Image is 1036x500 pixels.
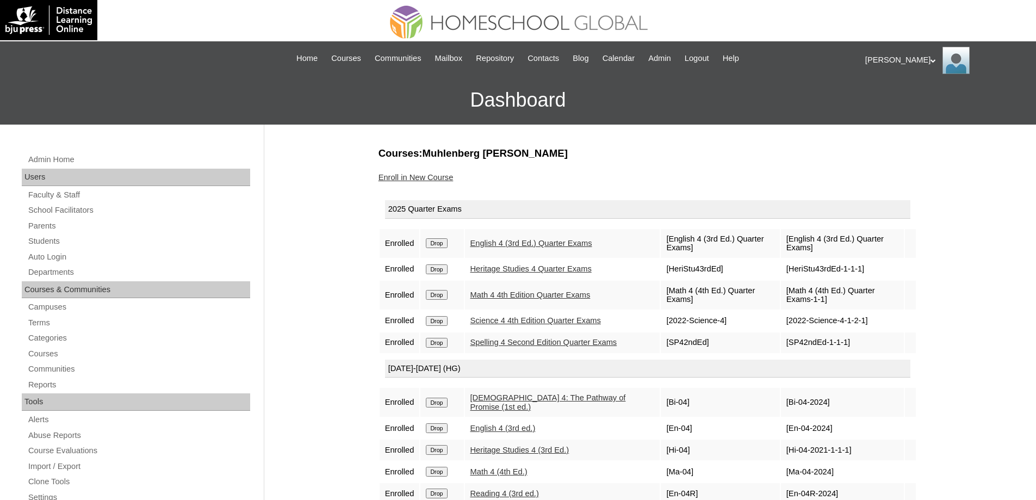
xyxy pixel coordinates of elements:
a: Departments [27,266,250,279]
span: Admin [648,52,671,65]
input: Drop [426,338,447,348]
td: [English 4 (3rd Ed.) Quarter Exams] [781,229,904,258]
td: [Bi-04-2024] [781,388,904,417]
div: Users [22,169,250,186]
a: Categories [27,331,250,345]
a: Faculty & Staff [27,188,250,202]
span: Home [296,52,318,65]
span: Mailbox [435,52,463,65]
td: [En-04-2024] [781,418,904,439]
a: Campuses [27,300,250,314]
a: Reports [27,378,250,392]
input: Drop [426,489,447,498]
a: Abuse Reports [27,429,250,442]
img: logo-white.png [5,5,92,35]
input: Drop [426,398,447,408]
h3: Courses:Muhlenberg [PERSON_NAME] [379,146,917,161]
a: Reading 4 (3rd ed.) [470,489,539,498]
a: Heritage Studies 4 (3rd Ed.) [470,446,569,454]
a: Spelling 4 Second Edition Quarter Exams [470,338,617,347]
div: Courses & Communities [22,281,250,299]
span: Repository [476,52,514,65]
a: Courses [326,52,367,65]
td: Enrolled [380,259,420,280]
span: Courses [331,52,361,65]
span: Contacts [528,52,559,65]
a: Mailbox [430,52,468,65]
input: Drop [426,423,447,433]
a: Math 4 4th Edition Quarter Exams [470,291,591,299]
a: Communities [369,52,427,65]
a: Admin Home [27,153,250,166]
a: Import / Export [27,460,250,473]
h3: Dashboard [5,76,1031,125]
a: Communities [27,362,250,376]
a: School Facilitators [27,203,250,217]
a: Auto Login [27,250,250,264]
a: Enroll in New Course [379,173,454,182]
a: Clone Tools [27,475,250,489]
input: Drop [426,316,447,326]
td: [Math 4 (4th Ed.) Quarter Exams] [661,281,779,310]
a: Blog [567,52,594,65]
a: Students [27,234,250,248]
input: Drop [426,467,447,477]
td: [Ma-04-2024] [781,461,904,482]
input: Drop [426,238,447,248]
a: Courses [27,347,250,361]
input: Drop [426,264,447,274]
td: [SP42ndEd] [661,332,779,353]
td: [HeriStu43rdEd-1-1-1] [781,259,904,280]
input: Drop [426,290,447,300]
span: Help [723,52,739,65]
a: Contacts [522,52,564,65]
a: Course Evaluations [27,444,250,458]
td: Enrolled [380,461,420,482]
td: [Math 4 (4th Ed.) Quarter Exams-1-1] [781,281,904,310]
a: English 4 (3rd ed.) [470,424,536,433]
td: Enrolled [380,281,420,310]
td: Enrolled [380,388,420,417]
a: Calendar [597,52,640,65]
a: Alerts [27,413,250,427]
td: [2022-Science-4-1-2-1] [781,311,904,331]
div: [DATE]-[DATE] (HG) [385,360,910,378]
td: [2022-Science-4] [661,311,779,331]
td: [Hi-04-2021-1-1-1] [781,440,904,460]
div: Tools [22,393,250,411]
span: Communities [375,52,421,65]
td: Enrolled [380,229,420,258]
span: Blog [573,52,588,65]
td: [HeriStu43rdEd] [661,259,779,280]
div: [PERSON_NAME] [865,47,1025,74]
img: Ariane Ebuen [942,47,970,74]
td: Enrolled [380,332,420,353]
a: [DEMOGRAPHIC_DATA] 4: The Pathway of Promise (1st ed.) [470,393,626,411]
div: 2025 Quarter Exams [385,200,910,219]
a: Admin [643,52,677,65]
span: Logout [685,52,709,65]
a: Science 4 4th Edition Quarter Exams [470,316,601,325]
td: [Hi-04] [661,440,779,460]
a: Logout [679,52,715,65]
td: Enrolled [380,418,420,439]
td: [En-04] [661,418,779,439]
a: Heritage Studies 4 Quarter Exams [470,264,592,273]
td: [English 4 (3rd Ed.) Quarter Exams] [661,229,779,258]
span: Calendar [603,52,635,65]
td: [Bi-04] [661,388,779,417]
a: Terms [27,316,250,330]
td: Enrolled [380,311,420,331]
td: [SP42ndEd-1-1-1] [781,332,904,353]
a: Math 4 (4th Ed.) [470,467,528,476]
a: Home [291,52,323,65]
a: Help [717,52,745,65]
a: Parents [27,219,250,233]
a: Repository [470,52,519,65]
td: [Ma-04] [661,461,779,482]
input: Drop [426,445,447,455]
a: English 4 (3rd Ed.) Quarter Exams [470,239,592,248]
td: Enrolled [380,440,420,460]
